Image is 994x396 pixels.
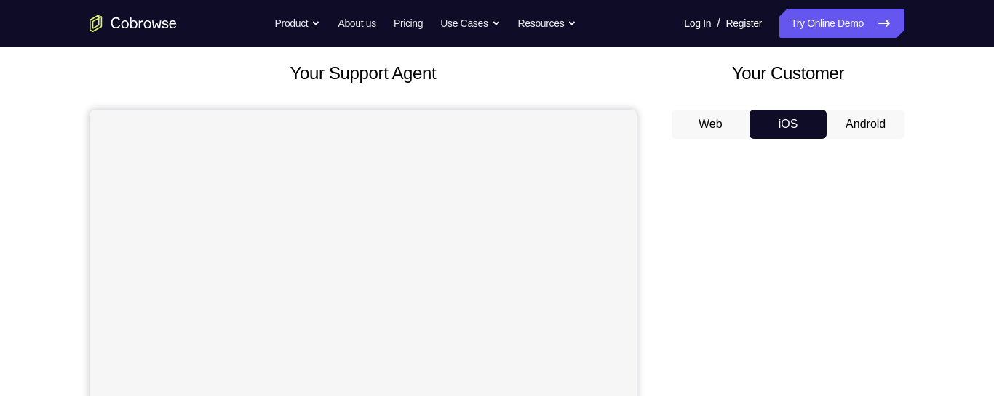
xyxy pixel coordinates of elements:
[90,15,177,32] a: Go to the home page
[750,110,827,139] button: iOS
[518,9,577,38] button: Resources
[779,9,904,38] a: Try Online Demo
[90,60,637,86] h2: Your Support Agent
[440,9,500,38] button: Use Cases
[394,9,423,38] a: Pricing
[684,9,711,38] a: Log In
[338,9,375,38] a: About us
[672,110,750,139] button: Web
[827,110,904,139] button: Android
[275,9,321,38] button: Product
[717,15,720,32] span: /
[672,60,904,86] h2: Your Customer
[726,9,762,38] a: Register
